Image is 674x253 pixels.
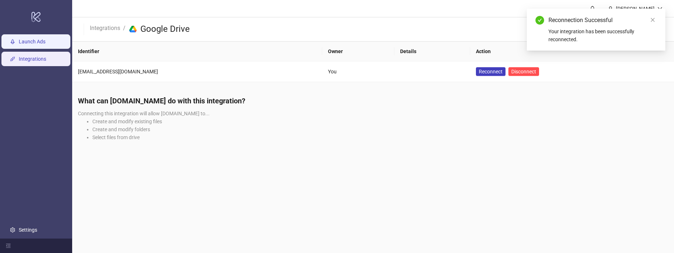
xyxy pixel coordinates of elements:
[657,6,662,11] span: down
[535,16,544,25] span: check-circle
[650,17,655,22] span: close
[92,125,668,133] li: Create and modify folders
[140,23,190,35] h3: Google Drive
[328,68,388,76] div: You
[92,133,668,141] li: Select files from drive
[92,117,668,125] li: Create and modify existing files
[322,42,394,61] th: Owner
[608,6,613,11] span: user
[19,227,37,233] a: Settings
[72,42,322,61] th: Identifier
[613,5,657,13] div: [PERSON_NAME]
[19,39,45,44] a: Launch Ads
[78,111,210,116] span: Connecting this integration will allow [DOMAIN_NAME] to...
[548,16,657,25] div: Reconnection Successful
[123,23,126,35] li: /
[511,69,536,74] span: Disconnect
[394,42,470,61] th: Details
[78,68,316,76] div: [EMAIL_ADDRESS][DOMAIN_NAME]
[476,67,505,76] button: Reconnect
[88,23,122,31] a: Integrations
[19,56,46,62] a: Integrations
[548,27,657,43] div: Your integration has been successfully reconnected.
[508,67,539,76] button: Disconnect
[649,16,657,24] a: Close
[470,42,674,61] th: Action
[6,243,11,248] span: menu-fold
[479,69,503,74] span: Reconnect
[78,96,668,106] h4: What can [DOMAIN_NAME] do with this integration?
[590,6,595,11] span: bell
